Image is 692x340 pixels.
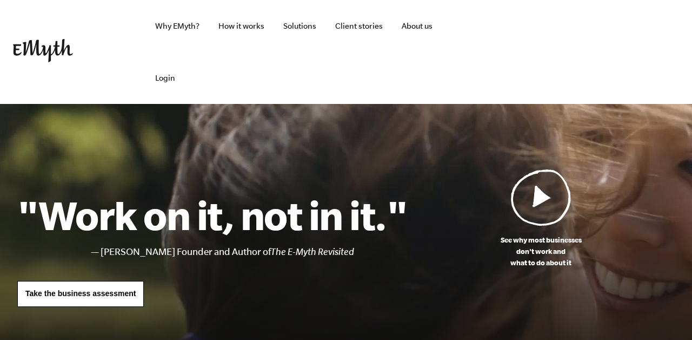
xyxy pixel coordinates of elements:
iframe: Chat Widget [638,288,692,340]
img: EMyth [13,39,73,62]
a: See why most businessesdon't work andwhat to do about it [407,169,675,269]
h1: "Work on it, not in it." [17,191,407,239]
a: Take the business assessment [17,281,144,307]
li: [PERSON_NAME] Founder and Author of [101,244,407,260]
i: The E-Myth Revisited [271,246,354,257]
img: Play Video [511,169,571,226]
p: See why most businesses don't work and what to do about it [407,234,675,269]
a: Login [147,52,184,104]
iframe: Embedded CTA [565,40,679,64]
iframe: Embedded CTA [447,40,560,64]
span: Take the business assessment [25,289,136,298]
